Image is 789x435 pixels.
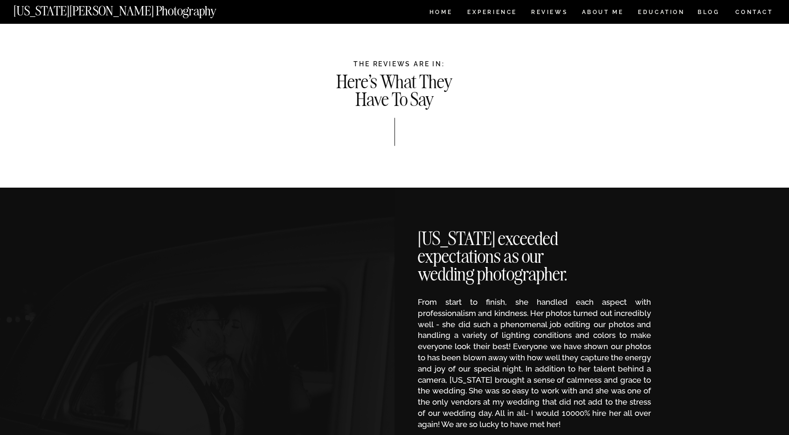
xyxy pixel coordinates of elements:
[637,9,686,17] a: EDUCATION
[428,9,454,17] a: HOME
[333,73,456,106] h1: Here's What They Have To Say
[467,9,516,17] a: Experience
[531,9,566,17] a: REVIEWS
[735,7,774,17] a: CONTACT
[581,9,624,17] a: ABOUT ME
[418,297,651,428] p: From start to finish, she handled each aspect with professionalism and kindness. Her photos turne...
[698,9,720,17] a: BLOG
[418,230,593,276] h2: [US_STATE] exceeded expectations as our wedding photographer.
[125,60,674,68] h1: THE REVIEWS ARE IN:
[14,5,248,13] a: [US_STATE][PERSON_NAME] Photography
